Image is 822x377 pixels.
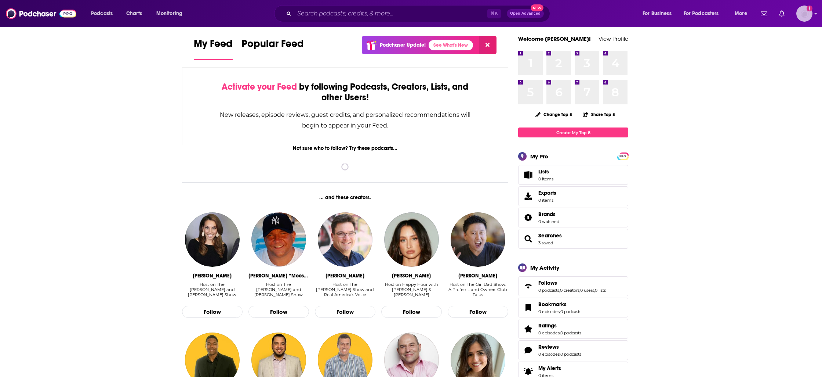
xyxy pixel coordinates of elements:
[194,37,233,54] span: My Feed
[538,330,560,335] a: 0 episodes
[580,288,594,293] a: 0 users
[538,211,556,218] span: Brands
[538,168,549,175] span: Lists
[518,298,628,317] span: Bookmarks
[538,280,557,286] span: Follows
[219,82,471,103] div: by following Podcasts, Creators, Lists, and other Users!
[531,110,577,119] button: Change Top 8
[758,7,770,20] a: Show notifications dropdown
[776,7,788,20] a: Show notifications dropdown
[458,273,497,279] div: Young Han
[521,170,535,180] span: Lists
[594,288,595,293] span: ,
[294,8,487,19] input: Search podcasts, credits, & more...
[487,9,501,18] span: ⌘ K
[560,330,560,335] span: ,
[315,282,375,298] div: Host on The Steve Gruber Show and Real America’s Voice
[448,306,508,318] button: Follow
[538,322,557,329] span: Ratings
[579,288,580,293] span: ,
[518,340,628,360] span: Reviews
[194,37,233,60] a: My Feed
[538,365,561,371] span: My Alerts
[560,330,581,335] a: 0 podcasts
[429,40,473,50] a: See What's New
[248,282,309,298] div: Host on The Maggie and Perloff Show
[595,288,606,293] a: 0 lists
[560,309,560,314] span: ,
[538,288,559,293] a: 0 podcasts
[318,212,372,267] a: Steve Gruber
[538,232,562,239] a: Searches
[538,301,567,308] span: Bookmarks
[315,282,375,297] div: Host on The [PERSON_NAME] Show and Real America’s Voice
[518,186,628,206] a: Exports
[796,6,812,22] span: Logged in as sbobal
[248,282,309,297] div: Host on The [PERSON_NAME] and [PERSON_NAME] Show
[518,128,628,137] a: Create My Top 8
[451,212,505,267] img: Young Han
[193,273,232,279] div: Maggie Gray
[380,42,426,48] p: Podchaser Update!
[560,352,560,357] span: ,
[241,37,304,60] a: Popular Feed
[560,288,579,293] a: 0 creators
[86,8,122,19] button: open menu
[185,212,239,267] img: Maggie Gray
[538,301,581,308] a: Bookmarks
[182,282,243,298] div: Host on The Maggie and Perloff Show
[251,212,306,267] img: Marc “Moose” Malusis
[507,9,544,18] button: Open AdvancedNew
[219,109,471,131] div: New releases, episode reviews, guest credits, and personalized recommendations will begin to appe...
[538,322,581,329] a: Ratings
[325,273,364,279] div: Steve Gruber
[518,35,591,42] a: Welcome [PERSON_NAME]!
[538,344,559,350] span: Reviews
[618,153,627,159] a: PRO
[521,366,535,377] span: My Alerts
[521,281,535,291] a: Follows
[315,306,375,318] button: Follow
[643,8,672,19] span: For Business
[381,306,442,318] button: Follow
[518,276,628,296] span: Follows
[560,352,581,357] a: 0 podcasts
[182,145,508,151] div: Not sure who to follow? Try these podcasts...
[241,37,304,54] span: Popular Feed
[182,306,243,318] button: Follow
[91,8,113,19] span: Podcasts
[518,165,628,185] a: Lists
[538,280,606,286] a: Follows
[521,234,535,244] a: Searches
[182,194,508,201] div: ... and these creators.
[538,190,556,196] span: Exports
[126,8,142,19] span: Charts
[384,212,439,267] img: Nikki Westcott
[538,211,559,218] a: Brands
[518,319,628,339] span: Ratings
[521,345,535,355] a: Reviews
[6,7,76,21] img: Podchaser - Follow, Share and Rate Podcasts
[521,191,535,201] span: Exports
[735,8,747,19] span: More
[248,306,309,318] button: Follow
[637,8,681,19] button: open menu
[248,273,309,279] div: Marc “Moose” Malusis
[381,282,442,298] div: Host on Happy Hour with Lucy & Nikki
[518,229,628,249] span: Searches
[392,273,431,279] div: Nikki Westcott
[381,282,442,297] div: Host on Happy Hour with [PERSON_NAME] & [PERSON_NAME]
[538,176,553,182] span: 0 items
[521,302,535,313] a: Bookmarks
[222,81,297,92] span: Activate your Feed
[448,282,508,298] div: Host on The Girl Dad Show: A Profess… and Owners Club Talks
[679,8,730,19] button: open menu
[796,6,812,22] button: Show profile menu
[538,198,556,203] span: 0 items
